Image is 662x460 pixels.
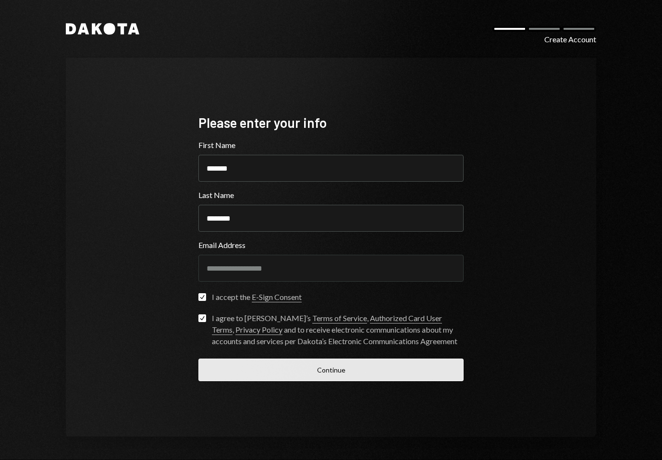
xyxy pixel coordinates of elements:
[198,359,464,381] button: Continue
[212,312,464,347] div: I agree to [PERSON_NAME]’s , , and to receive electronic communications about my accounts and ser...
[312,313,367,323] a: Terms of Service
[198,293,206,301] button: I accept the E-Sign Consent
[198,113,464,132] div: Please enter your info
[544,34,596,45] div: Create Account
[212,313,442,335] a: Authorized Card User Terms
[212,291,302,303] div: I accept the
[198,139,464,151] label: First Name
[198,314,206,322] button: I agree to [PERSON_NAME]’s Terms of Service, Authorized Card User Terms, Privacy Policy and to re...
[252,292,302,302] a: E-Sign Consent
[198,189,464,201] label: Last Name
[235,325,282,335] a: Privacy Policy
[198,239,464,251] label: Email Address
